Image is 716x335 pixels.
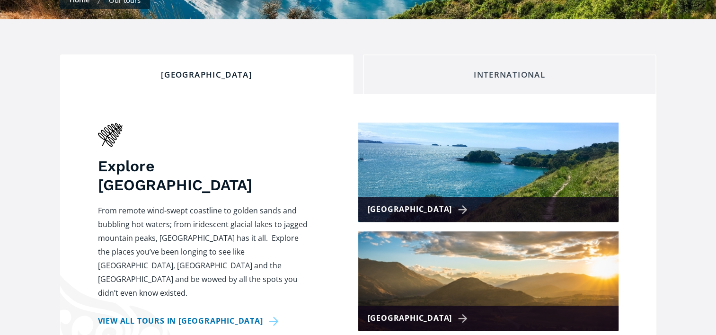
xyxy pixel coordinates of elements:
[358,123,619,222] a: [GEOGRAPHIC_DATA]
[368,311,471,325] div: [GEOGRAPHIC_DATA]
[68,70,345,80] div: [GEOGRAPHIC_DATA]
[98,157,311,194] h3: Explore [GEOGRAPHIC_DATA]
[98,314,282,328] a: View all tours in [GEOGRAPHIC_DATA]
[371,70,648,80] div: International
[358,231,619,331] a: [GEOGRAPHIC_DATA]
[368,203,471,216] div: [GEOGRAPHIC_DATA]
[98,204,311,300] p: From remote wind-swept coastline to golden sands and bubbling hot waters; from iridescent glacial...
